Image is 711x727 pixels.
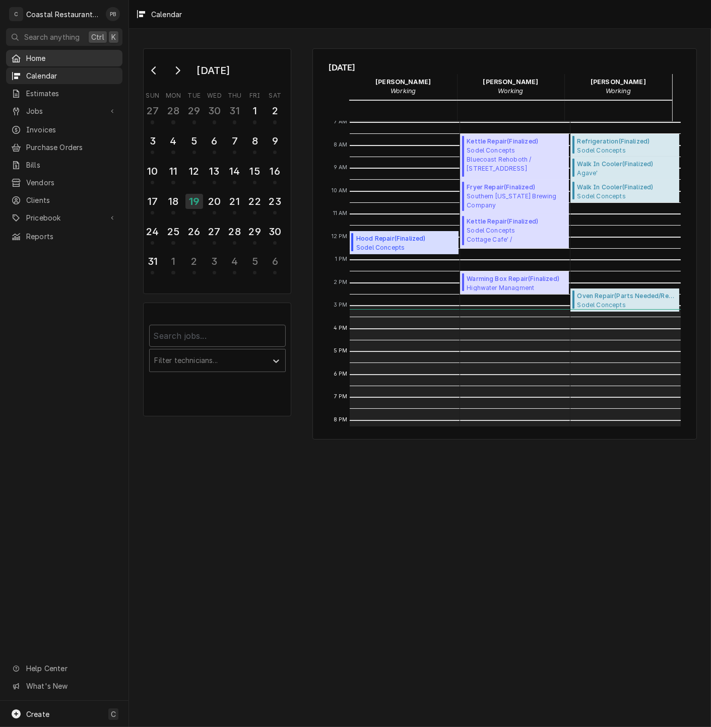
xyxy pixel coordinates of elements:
[467,283,566,292] span: Highwater Managment Mackys Bayside / [PERSON_NAME]'s/ [STREET_ADDRESS]
[207,164,222,179] div: 13
[577,192,676,200] span: Sodel Concepts Crust & Craft / [STREET_ADDRESS]
[6,660,122,677] a: Go to Help Center
[267,224,283,239] div: 30
[26,124,117,135] span: Invoices
[145,103,160,118] div: 27
[570,180,679,203] div: [Service] Walk In Cooler Sodel Concepts Crust & Craft / 18701 Coastal Hwy, Rehoboth Beach, DE 199...
[6,85,122,102] a: Estimates
[247,164,263,179] div: 15
[483,78,538,86] strong: [PERSON_NAME]
[333,255,350,263] span: 1 PM
[267,194,283,209] div: 23
[26,9,100,20] div: Coastal Restaurant Repair
[26,160,117,170] span: Bills
[267,133,283,149] div: 9
[329,61,681,74] span: [DATE]
[145,164,160,179] div: 10
[6,67,122,84] a: Calendar
[570,157,679,180] div: [Service] Walk In Cooler Agave' Agave Rehoboth / 19178 Coastal Hwy, Rehoboth Beach, DE 19971 ID: ...
[570,288,679,312] div: [Service] Oven Repair Sodel Concepts Matts Fish Camp Lewes / 34401 Tenley Court,, Lewes, DE 19958...
[145,254,160,269] div: 31
[145,224,160,239] div: 24
[186,164,202,179] div: 12
[331,209,350,217] span: 11 AM
[24,32,80,42] span: Search anything
[467,217,566,226] span: Kettle Repair ( Finalized )
[331,141,350,149] span: 8 AM
[149,325,286,347] input: Search jobs...
[26,142,117,153] span: Purchase Orders
[6,139,122,156] a: Purchase Orders
[6,50,122,66] a: Home
[460,134,569,180] div: Kettle Repair(Finalized)Sodel ConceptsBluecoast Rehoboth / [STREET_ADDRESS]
[26,88,117,99] span: Estimates
[111,32,116,42] span: K
[227,194,242,209] div: 21
[143,88,163,100] th: Sunday
[467,226,566,245] span: Sodel Concepts Cottage Cafe' / [STREET_ADDRESS][PERSON_NAME]
[163,88,184,100] th: Monday
[26,231,117,242] span: Reports
[564,74,672,99] div: Phill Blush - Working
[145,194,160,209] div: 17
[106,7,120,21] div: Phill Blush's Avatar
[460,271,569,295] div: Warming Box Repair(Finalized)Highwater ManagmentMackys Bayside / [PERSON_NAME]'s/ [STREET_ADDRESS]
[26,681,116,691] span: What's New
[267,164,283,179] div: 16
[591,78,646,86] strong: [PERSON_NAME]
[570,134,679,157] div: Refrigeration(Finalized)Sodel ConceptsMatts Fish Camp Lewes / [STREET_ADDRESS]
[227,224,242,239] div: 28
[265,88,285,100] th: Saturday
[498,87,523,95] em: Working
[207,133,222,149] div: 6
[356,243,456,251] span: Sodel Concepts Matts Fish Camp Fenwick / [STREET_ADDRESS]
[111,709,116,719] span: C
[6,28,122,46] button: Search anythingCtrlK
[329,233,350,241] span: 12 PM
[185,194,203,209] div: 19
[6,157,122,173] a: Bills
[144,62,164,79] button: Go to previous month
[570,288,679,312] div: Oven Repair(Parts Needed/Research)Sodel ConceptsMatts Fish Camp Lewes / [STREET_ADDRESS]
[247,133,263,149] div: 8
[26,710,49,718] span: Create
[184,88,204,100] th: Tuesday
[457,74,564,99] div: James Gatton - Working
[247,224,263,239] div: 29
[6,121,122,138] a: Invoices
[247,103,263,118] div: 1
[329,187,350,195] span: 10 AM
[165,133,181,149] div: 4
[227,254,242,269] div: 4
[577,137,676,146] span: Refrigeration ( Finalized )
[91,32,104,42] span: Ctrl
[467,137,566,146] span: Kettle Repair ( Finalized )
[577,160,676,169] span: Walk In Cooler ( Finalized )
[467,192,566,211] span: Southern [US_STATE] Brewing Company Ocean View Brewing / [STREET_ADDRESS]
[6,192,122,208] a: Clients
[26,70,117,81] span: Calendar
[167,62,187,79] button: Go to next month
[331,347,350,355] span: 5 PM
[460,214,569,248] div: Kettle Repair(Finalized)Sodel ConceptsCottage Cafe' / [STREET_ADDRESS][PERSON_NAME]
[227,164,242,179] div: 14
[165,224,181,239] div: 25
[186,254,202,269] div: 2
[26,177,117,188] span: Vendors
[467,183,566,192] span: Fryer Repair ( Finalized )
[26,663,116,674] span: Help Center
[467,274,566,283] span: Warming Box Repair ( Finalized )
[143,48,291,294] div: Calendar Day Picker
[331,301,350,309] span: 3 PM
[143,303,291,416] div: Calendar Filters
[577,169,676,177] span: Agave' Agave Rehoboth / [STREET_ADDRESS]
[460,214,569,248] div: [Service] Kettle Repair Sodel Concepts Cottage Cafe' / 33034 Coastal Hwy, Bethany Beach, DE 19930...
[207,103,222,118] div: 30
[577,292,676,301] span: Oven Repair ( Parts Needed/Research )
[26,53,117,63] span: Home
[204,88,224,100] th: Wednesday
[332,118,350,126] span: 7 AM
[6,678,122,694] a: Go to What's New
[227,103,242,118] div: 31
[225,88,245,100] th: Thursday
